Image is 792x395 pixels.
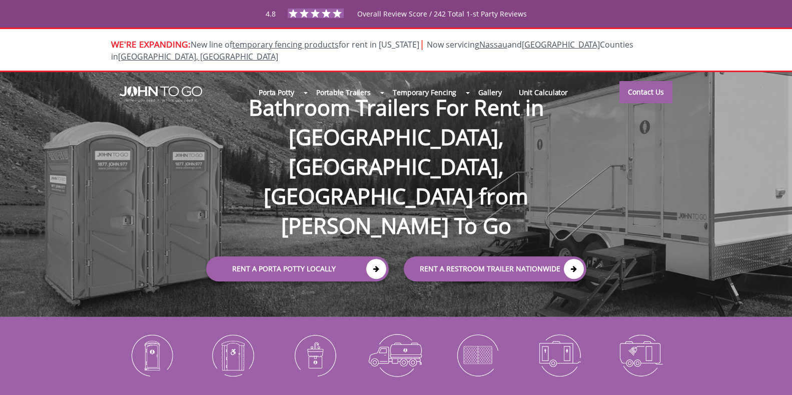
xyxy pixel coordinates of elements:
[619,81,672,103] a: Contact Us
[266,9,276,19] span: 4.8
[522,39,600,50] a: [GEOGRAPHIC_DATA]
[200,329,266,381] img: ADA-Accessible-Units-icon_N.png
[510,82,577,103] a: Unit Calculator
[196,61,596,241] h1: Bathroom Trailers For Rent in [GEOGRAPHIC_DATA], [GEOGRAPHIC_DATA], [GEOGRAPHIC_DATA] from [PERSO...
[607,329,674,381] img: Shower-Trailers-icon_N.png
[363,329,429,381] img: Waste-Services-icon_N.png
[118,51,278,62] a: [GEOGRAPHIC_DATA], [GEOGRAPHIC_DATA]
[384,82,465,103] a: Temporary Fencing
[470,82,510,103] a: Gallery
[232,39,339,50] a: temporary fencing products
[404,256,586,281] a: rent a RESTROOM TRAILER Nationwide
[119,329,185,381] img: Portable-Toilets-icon_N.png
[357,9,527,39] span: Overall Review Score / 242 Total 1-st Party Reviews
[111,38,191,50] span: WE'RE EXPANDING:
[120,86,202,102] img: JOHN to go
[281,329,348,381] img: Portable-Sinks-icon_N.png
[206,256,389,281] a: Rent a Porta Potty Locally
[111,39,633,63] span: New line of for rent in [US_STATE]
[250,82,303,103] a: Porta Potty
[308,82,379,103] a: Portable Trailers
[444,329,511,381] img: Temporary-Fencing-cion_N.png
[479,39,507,50] a: Nassau
[526,329,592,381] img: Restroom-Trailers-icon_N.png
[419,37,425,51] span: |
